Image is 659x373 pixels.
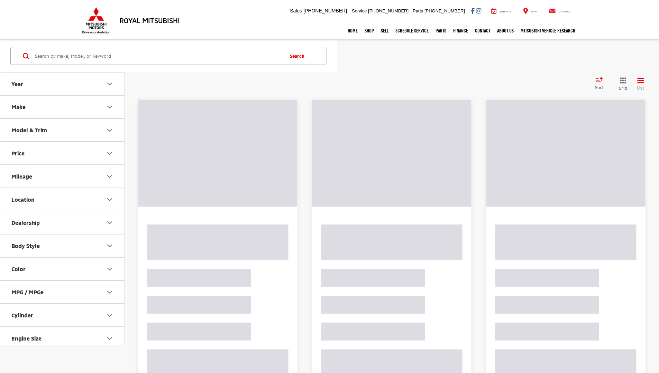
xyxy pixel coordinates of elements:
span: Parts [413,8,423,13]
span: List [637,85,644,91]
div: Price [106,149,114,157]
a: Contact [472,22,494,39]
button: PricePrice [0,142,125,164]
button: YearYear [0,73,125,95]
a: Shop [361,22,377,39]
a: Contact [544,8,577,15]
button: Grid View [611,77,632,91]
span: Service [500,10,512,13]
div: Make [106,103,114,111]
div: Location [11,196,35,203]
span: Sales [290,8,302,13]
button: DealershipDealership [0,211,125,234]
div: Model & Trim [106,126,114,134]
div: Cylinder [11,312,33,318]
div: Engine Size [106,334,114,343]
div: Dealership [11,219,40,226]
div: Year [106,80,114,88]
button: MakeMake [0,96,125,118]
button: MPG / MPGeMPG / MPGe [0,281,125,303]
div: MPG / MPGe [106,288,114,296]
div: Dealership [106,219,114,227]
span: Service [352,8,367,13]
div: Location [106,195,114,204]
div: Body Style [106,242,114,250]
img: Mitsubishi [81,7,112,34]
a: Parts: Opens in a new tab [432,22,450,39]
a: Mitsubishi Vehicle Research [517,22,579,39]
div: Color [106,265,114,273]
input: Search by Make, Model, or Keyword [34,48,283,64]
a: About Us [494,22,517,39]
a: Service [486,8,517,15]
button: Select sort value [592,77,611,91]
a: Facebook: Click to visit our Facebook page [471,8,475,13]
a: Finance [450,22,472,39]
button: Model & TrimModel & Trim [0,119,125,141]
a: Sell [377,22,392,39]
h3: Royal Mitsubishi [119,17,180,24]
span: [PHONE_NUMBER] [303,8,347,13]
button: Engine SizeEngine Size [0,327,125,350]
div: Engine Size [11,335,42,342]
a: Instagram: Click to visit our Instagram page [476,8,481,13]
button: Search [283,47,315,65]
div: Price [11,150,25,156]
span: Grid [619,85,627,91]
button: ColorColor [0,258,125,280]
button: List View [632,77,649,91]
div: Color [11,266,26,272]
div: Year [11,80,23,87]
div: Cylinder [106,311,114,319]
button: LocationLocation [0,188,125,211]
div: Make [11,104,26,110]
a: Schedule Service: Opens in a new tab [392,22,432,39]
button: MileageMileage [0,165,125,188]
div: Mileage [11,173,32,180]
span: Sort [595,85,603,90]
span: [PHONE_NUMBER] [424,8,465,13]
span: Contact [558,10,571,13]
button: Body StyleBody Style [0,235,125,257]
a: Map [518,8,542,15]
div: MPG / MPGe [11,289,44,295]
span: [PHONE_NUMBER] [368,8,409,13]
span: Map [531,10,537,13]
a: Home [344,22,361,39]
div: Body Style [11,242,40,249]
div: Mileage [106,172,114,181]
button: CylinderCylinder [0,304,125,326]
div: Model & Trim [11,127,47,133]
